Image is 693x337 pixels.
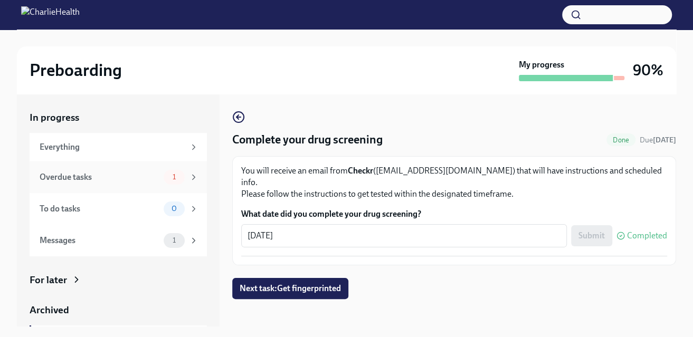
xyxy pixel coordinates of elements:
a: Archived [30,303,207,317]
h2: Preboarding [30,60,122,81]
p: You will receive an email from ([EMAIL_ADDRESS][DOMAIN_NAME]) that will have instructions and sch... [241,165,667,200]
span: Completed [627,232,667,240]
div: For later [30,273,67,287]
span: Due [640,136,676,145]
strong: My progress [519,59,564,71]
h3: 90% [633,61,663,80]
div: To do tasks [40,203,159,215]
span: 1 [166,236,182,244]
span: Next task : Get fingerprinted [240,283,341,294]
a: Everything [30,133,207,161]
textarea: [DATE] [248,229,561,242]
div: Messages [40,235,159,246]
a: Overdue tasks1 [30,161,207,193]
a: Messages1 [30,225,207,256]
span: 1 [166,173,182,181]
strong: [DATE] [653,136,676,145]
label: What date did you complete your drug screening? [241,208,667,220]
span: Done [606,136,635,144]
h4: Complete your drug screening [232,132,383,148]
img: CharlieHealth [21,6,80,23]
span: August 19th, 2025 09:00 [640,135,676,145]
div: Overdue tasks [40,171,159,183]
div: Everything [40,141,185,153]
strong: Checkr [348,166,373,176]
button: Next task:Get fingerprinted [232,278,348,299]
a: For later [30,273,207,287]
a: To do tasks0 [30,193,207,225]
span: 0 [165,205,183,213]
a: In progress [30,111,207,124]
